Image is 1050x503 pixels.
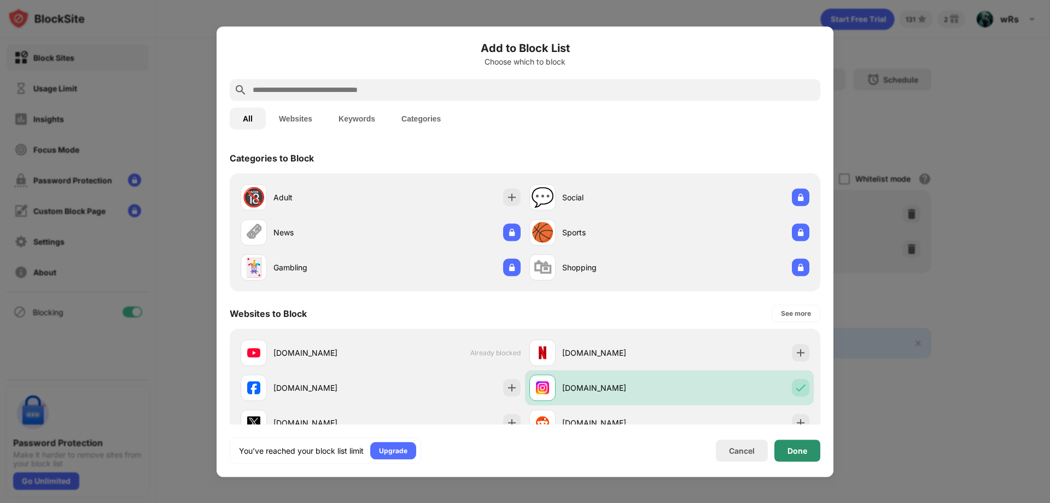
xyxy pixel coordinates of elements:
[536,381,549,394] img: favicons
[266,107,325,129] button: Websites
[273,382,381,394] div: [DOMAIN_NAME]
[787,446,807,455] div: Done
[247,346,260,359] img: favicons
[247,381,260,394] img: favicons
[234,83,247,96] img: search.svg
[239,445,364,456] div: You’ve reached your block list limit
[562,382,669,394] div: [DOMAIN_NAME]
[230,107,266,129] button: All
[379,445,407,456] div: Upgrade
[388,107,454,129] button: Categories
[325,107,388,129] button: Keywords
[562,347,669,359] div: [DOMAIN_NAME]
[242,256,265,279] div: 🃏
[273,192,381,203] div: Adult
[273,347,381,359] div: [DOMAIN_NAME]
[247,416,260,429] img: favicons
[536,416,549,429] img: favicons
[230,57,820,66] div: Choose which to block
[531,221,554,244] div: 🏀
[273,262,381,273] div: Gambling
[562,227,669,238] div: Sports
[531,186,554,209] div: 💬
[562,417,669,429] div: [DOMAIN_NAME]
[536,346,549,359] img: favicons
[562,262,669,273] div: Shopping
[242,186,265,209] div: 🔞
[273,227,381,238] div: News
[230,39,820,56] h6: Add to Block List
[244,221,263,244] div: 🗞
[230,308,307,319] div: Websites to Block
[470,349,521,357] span: Already blocked
[729,446,755,455] div: Cancel
[533,256,552,279] div: 🛍
[781,308,811,319] div: See more
[230,152,314,163] div: Categories to Block
[273,417,381,429] div: [DOMAIN_NAME]
[562,192,669,203] div: Social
